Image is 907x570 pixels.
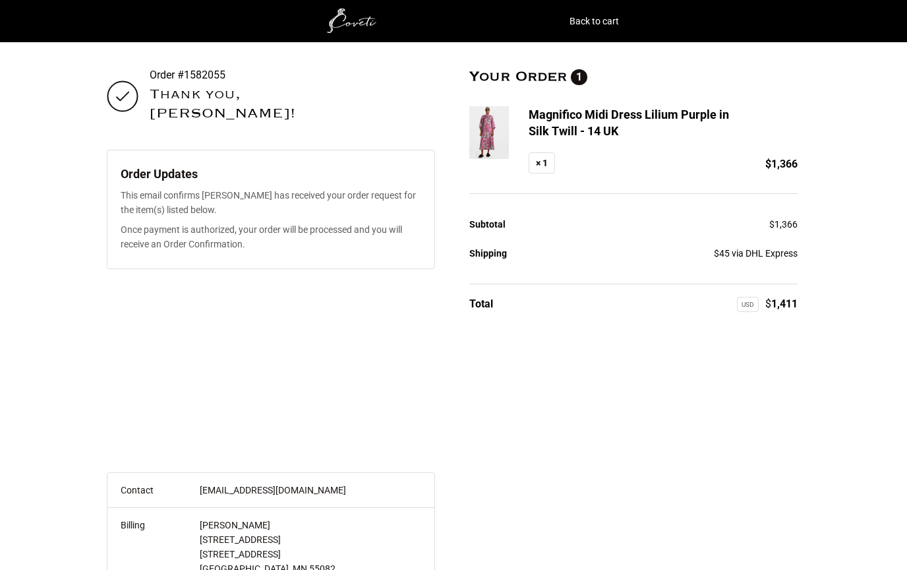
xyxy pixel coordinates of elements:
[714,248,730,259] span: 45
[469,219,506,230] span: Subtotal
[150,69,378,81] p: Order #1582055
[121,485,154,495] label: Contact
[200,483,434,497] p: [EMAIL_ADDRESS][DOMAIN_NAME]
[121,188,421,217] p: This email confirms [PERSON_NAME] has received your order request for the item(s) listed below.
[765,158,771,170] span: $
[765,298,798,310] span: 1,411
[571,69,587,85] span: 1
[121,222,421,251] p: Once payment is authorized, your order will be processed and you will receive an Order Confirmation.
[732,248,798,259] small: via DHL Express
[769,219,775,230] span: $
[469,69,798,85] h2: Your Order
[469,298,493,310] span: Total
[469,106,509,159] img: Magnifico Midi Dress Lilium Purple in Silk Twill - 14 UK
[529,152,555,174] strong: × 1
[121,520,145,530] label: Billing
[150,85,378,123] h2: Thank you, [PERSON_NAME]!
[765,298,771,310] span: $
[469,248,507,259] span: Shipping
[529,106,748,139] h3: Magnifico Midi Dress Lilium Purple in Silk Twill - 14 UK
[570,12,619,30] a: Back to cart
[121,167,421,181] h3: Order Updates
[714,248,719,259] span: $
[288,8,420,34] img: white1.png
[769,219,798,230] span: 1,366
[765,155,798,174] span: 1,366
[737,297,759,312] div: USD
